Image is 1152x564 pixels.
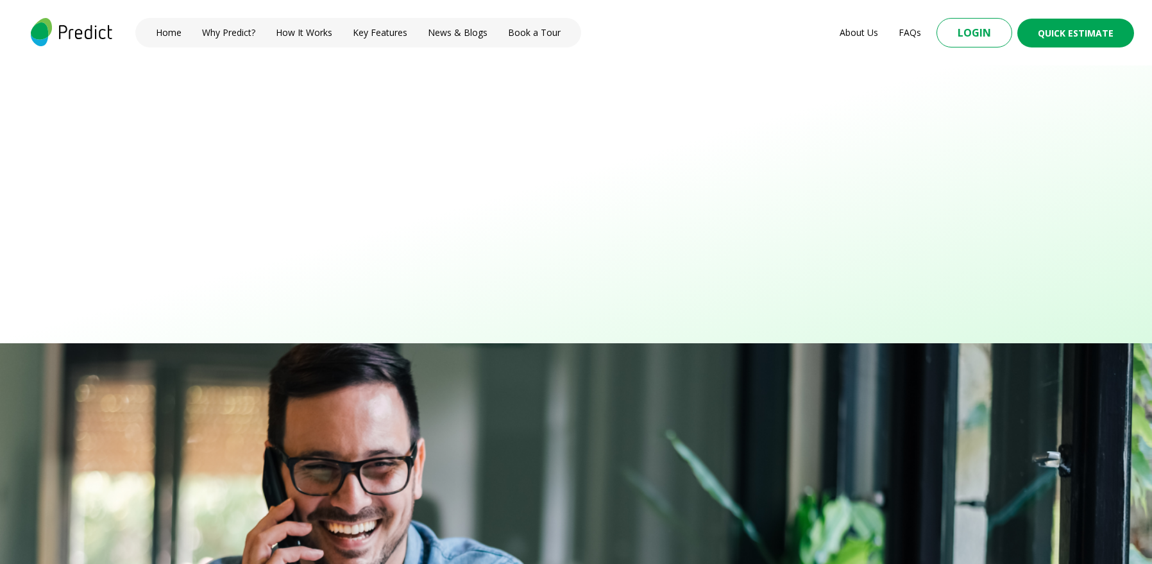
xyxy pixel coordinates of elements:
button: Quick Estimate [1017,19,1134,47]
a: About Us [840,26,878,39]
a: Key Features [353,26,407,39]
a: Home [156,26,182,39]
a: Why Predict? [202,26,255,39]
a: Book a Tour [508,26,561,39]
img: logo [28,18,115,46]
button: Login [936,18,1012,47]
a: How It Works [276,26,332,39]
a: News & Blogs [428,26,487,39]
a: FAQs [899,26,921,39]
